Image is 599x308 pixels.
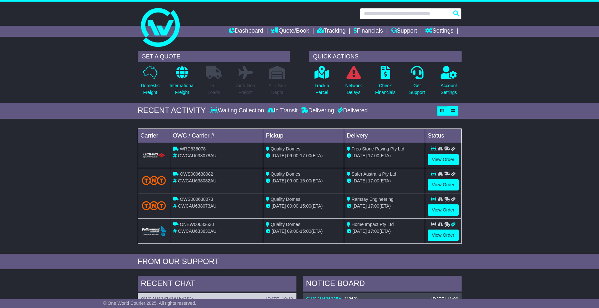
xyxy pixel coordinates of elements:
[103,301,196,306] span: © One World Courier 2025. All rights reserved.
[368,178,379,183] span: 17:00
[272,229,286,234] span: [DATE]
[138,257,462,266] div: FROM OUR SUPPORT
[309,51,462,62] div: QUICK ACTIONS
[300,229,311,234] span: 15:00
[138,106,211,115] div: RECENT ACTIVITY -
[375,66,396,99] a: CheckFinancials
[409,82,425,96] p: Get Support
[353,229,367,234] span: [DATE]
[303,276,462,293] div: NOTICE BOARD
[299,107,336,114] div: Delivering
[182,296,192,302] span: 4352
[368,153,379,158] span: 17:00
[375,82,395,96] p: Check Financials
[141,82,159,96] p: Domestic Freight
[141,296,180,302] a: OWCAU634743AU
[140,66,160,99] a: DomesticFreight
[428,230,459,241] a: View Order
[391,26,417,37] a: Support
[138,276,296,293] div: RECENT CHAT
[300,203,311,209] span: 15:00
[428,154,459,165] a: View Order
[206,82,222,96] p: Full Loads
[272,203,286,209] span: [DATE]
[142,176,166,185] img: TNT_Domestic.png
[287,153,298,158] span: 09:00
[346,296,356,302] span: 4360
[142,201,166,210] img: TNT_Domestic.png
[142,226,166,236] img: Followmont_Transport.png
[409,66,425,99] a: GetSupport
[314,66,330,99] a: Track aParcel
[180,197,213,202] span: OWS000638073
[287,178,298,183] span: 09:00
[141,296,293,302] div: ( )
[347,203,422,210] div: (ETA)
[353,203,367,209] span: [DATE]
[271,26,309,37] a: Quote/Book
[425,26,454,37] a: Settings
[271,146,300,151] span: Quality Domes
[300,178,311,183] span: 15:00
[352,146,404,151] span: Freo Stone Paving Pty Ltd
[300,153,311,158] span: 17:00
[269,82,286,96] p: Air / Sea Depot
[352,171,396,177] span: Safer Australia Pty Ltd
[440,66,457,99] a: AccountSettings
[314,82,329,96] p: Track a Parcel
[428,204,459,216] a: View Order
[306,296,458,302] div: ( )
[428,179,459,190] a: View Order
[170,128,263,143] td: OWC / Carrier #
[272,153,286,158] span: [DATE]
[169,66,195,99] a: InternationalFreight
[229,26,263,37] a: Dashboard
[180,171,213,177] span: OWS000638082
[347,178,422,184] div: (ETA)
[170,82,195,96] p: International Freight
[266,178,341,184] div: - (ETA)
[142,153,166,159] img: HiTrans.png
[347,228,422,235] div: (ETA)
[353,153,367,158] span: [DATE]
[345,66,362,99] a: NetworkDelays
[210,107,265,114] div: Waiting Collection
[138,51,290,62] div: GET A QUOTE
[354,26,383,37] a: Financials
[344,128,425,143] td: Delivery
[352,197,394,202] span: Ramsay Engineering
[368,203,379,209] span: 17:00
[178,178,216,183] span: OWCAU638082AU
[441,82,457,96] p: Account Settings
[425,128,461,143] td: Status
[263,128,344,143] td: Pickup
[266,296,293,302] div: [DATE] 10:19
[180,146,205,151] span: WRD638078
[345,82,362,96] p: Network Delays
[353,178,367,183] span: [DATE]
[266,107,299,114] div: In Transit
[266,228,341,235] div: - (ETA)
[271,171,300,177] span: Quality Domes
[180,222,214,227] span: ONEW00633630
[352,222,394,227] span: Home Impact Pty Ltd
[138,128,170,143] td: Carrier
[271,197,300,202] span: Quality Domes
[287,229,298,234] span: 09:00
[236,82,255,96] p: Air & Sea Freight
[266,203,341,210] div: - (ETA)
[347,152,422,159] div: (ETA)
[178,229,216,234] span: OWCAU633630AU
[306,296,345,302] a: OWCAU636335AU
[178,203,216,209] span: OWCAU638073AU
[287,203,298,209] span: 09:00
[272,178,286,183] span: [DATE]
[266,152,341,159] div: - (ETA)
[431,296,458,302] div: [DATE] 11:00
[271,222,300,227] span: Quality Domes
[178,153,216,158] span: OWCAU638078AU
[336,107,368,114] div: Delivered
[368,229,379,234] span: 17:00
[317,26,345,37] a: Tracking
